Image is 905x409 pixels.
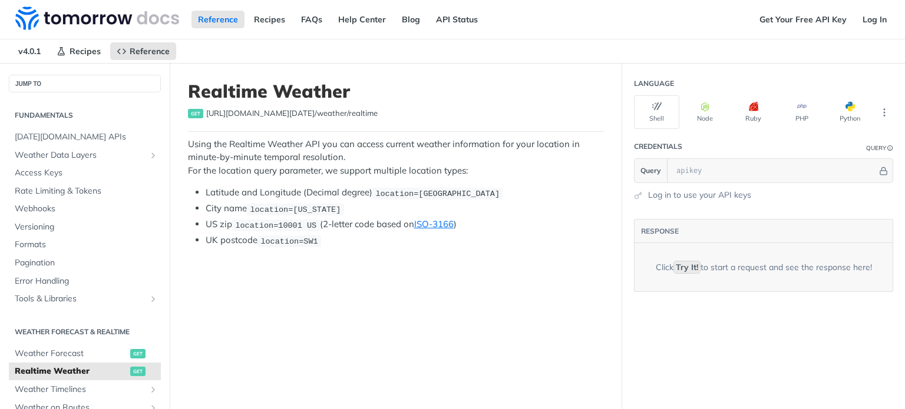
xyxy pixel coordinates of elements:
a: Tools & LibrariesShow subpages for Tools & Libraries [9,290,161,308]
span: Query [640,165,661,176]
a: FAQs [295,11,329,28]
h1: Realtime Weather [188,81,604,102]
a: ISO-3166 [414,218,454,230]
a: Reference [191,11,245,28]
span: get [130,349,146,358]
span: Recipes [70,46,101,56]
a: Weather Forecastget [9,345,161,363]
a: Blog [395,11,427,28]
span: https://api.tomorrow.io/v4/weather/realtime [206,108,378,119]
span: Weather Timelines [15,384,146,395]
button: Shell [634,95,679,129]
a: Log in to use your API keys [648,189,751,201]
p: Using the Realtime Weather API you can access current weather information for your location in mi... [188,138,604,178]
span: Weather Data Layers [15,149,146,161]
button: Query [635,159,668,182]
a: Help Center [332,11,392,28]
code: location=[GEOGRAPHIC_DATA] [372,188,503,199]
input: apikey [671,159,877,182]
span: get [188,109,203,118]
div: Language [634,78,674,89]
button: JUMP TO [9,75,161,92]
a: Recipes [247,11,292,28]
li: UK postcode [206,234,604,247]
img: Tomorrow.io Weather API Docs [15,6,179,30]
button: Node [682,95,728,129]
a: Get Your Free API Key [753,11,853,28]
span: Pagination [15,257,158,269]
h2: Fundamentals [9,110,161,121]
a: Pagination [9,254,161,272]
a: Weather TimelinesShow subpages for Weather Timelines [9,381,161,398]
span: Versioning [15,221,158,233]
code: location=10001 US [232,220,320,231]
button: Show subpages for Weather Data Layers [148,151,158,160]
button: Show subpages for Tools & Libraries [148,294,158,304]
a: Reference [110,42,176,60]
a: Formats [9,236,161,254]
div: Credentials [634,141,682,152]
span: Error Handling [15,275,158,287]
span: Access Keys [15,167,158,179]
a: API Status [430,11,484,28]
a: Realtime Weatherget [9,363,161,380]
a: Versioning [9,218,161,236]
div: Query [866,144,886,152]
span: get [130,367,146,376]
code: Try It! [673,261,701,274]
a: Recipes [50,42,107,60]
h2: Weather Forecast & realtime [9,327,161,337]
i: Information [887,145,893,151]
a: Access Keys [9,164,161,182]
button: Show subpages for Weather Timelines [148,385,158,394]
span: Formats [15,239,158,251]
span: Tools & Libraries [15,293,146,305]
a: Rate Limiting & Tokens [9,182,161,200]
button: Python [827,95,873,129]
a: Log In [856,11,893,28]
a: Weather Data LayersShow subpages for Weather Data Layers [9,147,161,164]
span: Realtime Weather [15,365,127,377]
span: Webhooks [15,203,158,215]
button: Hide [877,165,890,177]
span: Weather Forecast [15,348,127,360]
svg: More ellipsis [879,107,890,118]
button: Ruby [731,95,776,129]
div: Click to start a request and see the response here! [656,261,872,274]
li: City name [206,202,604,215]
button: More Languages [876,104,893,121]
a: Webhooks [9,200,161,218]
span: [DATE][DOMAIN_NAME] APIs [15,131,158,143]
span: Rate Limiting & Tokens [15,185,158,197]
span: v4.0.1 [12,42,47,60]
code: location=SW1 [257,235,321,247]
code: location=[US_STATE] [247,204,344,215]
li: US zip (2-letter code based on ) [206,218,604,231]
a: [DATE][DOMAIN_NAME] APIs [9,128,161,146]
li: Latitude and Longitude (Decimal degree) [206,186,604,199]
button: PHP [779,95,824,129]
span: Reference [130,46,170,56]
a: Error Handling [9,272,161,290]
div: QueryInformation [866,144,893,152]
button: RESPONSE [640,225,679,237]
